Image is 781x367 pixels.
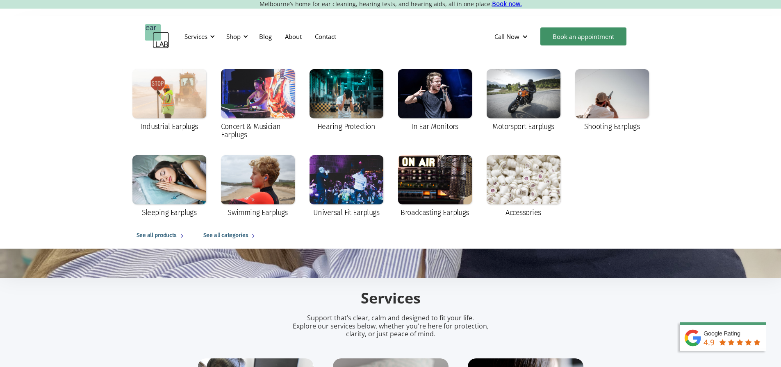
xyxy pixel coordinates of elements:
[203,231,248,240] div: See all categories
[137,231,177,240] div: See all products
[317,122,375,131] div: Hearing Protection
[394,65,476,136] a: In Ear Monitors
[488,24,536,49] div: Call Now
[195,222,266,249] a: See all categories
[184,32,207,41] div: Services
[492,122,554,131] div: Motorsport Earplugs
[305,65,387,136] a: Hearing Protection
[571,65,653,136] a: Shooting Earplugs
[411,122,458,131] div: In Ear Monitors
[540,27,626,45] a: Book an appointment
[226,32,241,41] div: Shop
[401,208,469,217] div: Broadcasting Earplugs
[494,32,519,41] div: Call Now
[140,122,198,131] div: Industrial Earplugs
[483,151,565,222] a: Accessories
[253,25,278,48] a: Blog
[313,208,379,217] div: Universal Fit Earplugs
[128,222,195,249] a: See all products
[128,151,210,222] a: Sleeping Earplugs
[221,24,250,49] div: Shop
[228,208,288,217] div: Swimming Earplugs
[217,151,299,222] a: Swimming Earplugs
[180,24,217,49] div: Services
[198,289,583,308] h2: Services
[308,25,343,48] a: Contact
[221,122,295,139] div: Concert & Musician Earplugs
[145,24,169,49] a: home
[483,65,565,136] a: Motorsport Earplugs
[394,151,476,222] a: Broadcasting Earplugs
[305,151,387,222] a: Universal Fit Earplugs
[128,65,210,136] a: Industrial Earplugs
[505,208,541,217] div: Accessories
[217,65,299,145] a: Concert & Musician Earplugs
[584,122,640,131] div: Shooting Earplugs
[278,25,308,48] a: About
[142,208,197,217] div: Sleeping Earplugs
[282,314,499,338] p: Support that’s clear, calm and designed to fit your life. Explore our services below, whether you...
